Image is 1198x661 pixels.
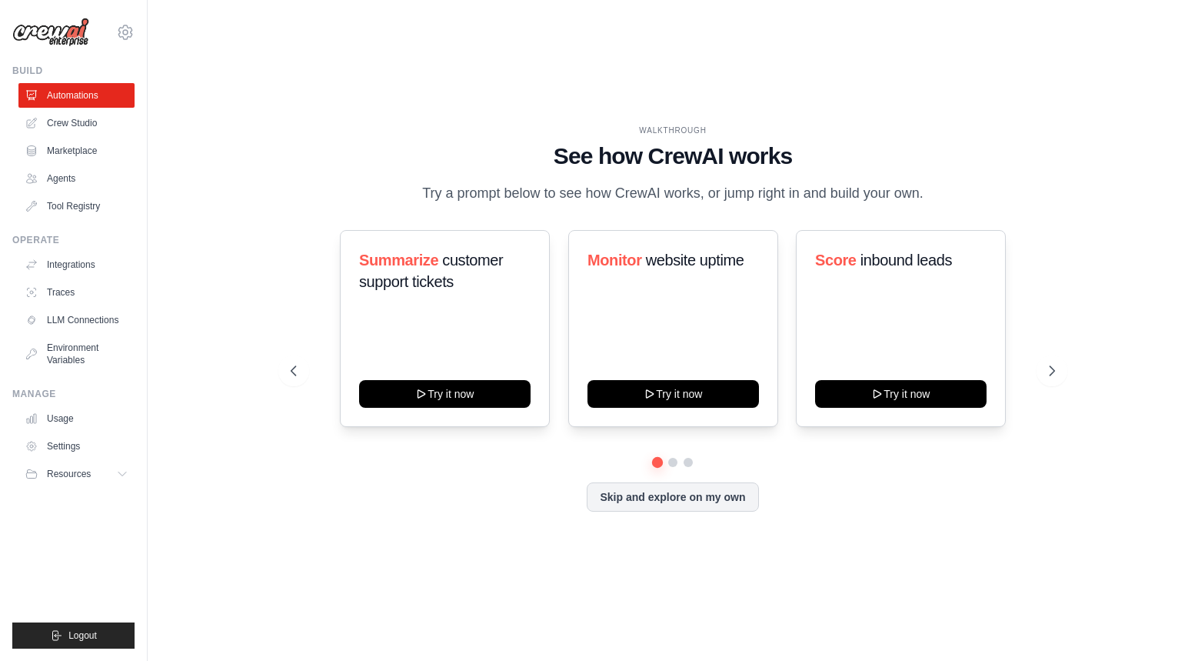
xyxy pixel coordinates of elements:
[18,406,135,431] a: Usage
[18,111,135,135] a: Crew Studio
[587,482,758,512] button: Skip and explore on my own
[18,462,135,486] button: Resources
[291,142,1055,170] h1: See how CrewAI works
[815,252,857,269] span: Score
[587,252,642,269] span: Monitor
[12,65,135,77] div: Build
[18,252,135,277] a: Integrations
[587,380,759,408] button: Try it now
[12,388,135,400] div: Manage
[18,434,135,459] a: Settings
[18,166,135,191] a: Agents
[645,252,744,269] span: website uptime
[12,18,89,47] img: Logo
[359,380,531,408] button: Try it now
[18,194,135,219] a: Tool Registry
[1121,587,1198,661] iframe: Chat Widget
[359,252,438,269] span: Summarize
[18,308,135,332] a: LLM Connections
[18,280,135,305] a: Traces
[12,623,135,649] button: Logout
[47,468,91,480] span: Resources
[291,125,1055,136] div: WALKTHROUGH
[18,139,135,163] a: Marketplace
[359,252,503,290] span: customer support tickets
[815,380,987,408] button: Try it now
[860,252,952,269] span: inbound leads
[18,336,135,372] a: Environment Variables
[12,234,135,246] div: Operate
[68,629,97,642] span: Logout
[414,182,931,205] p: Try a prompt below to see how CrewAI works, or jump right in and build your own.
[18,83,135,108] a: Automations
